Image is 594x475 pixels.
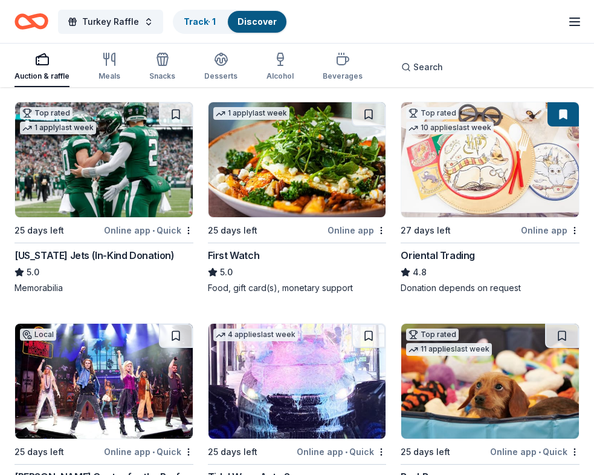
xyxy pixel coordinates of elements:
div: 11 applies last week [406,343,492,356]
div: 1 apply last week [213,107,289,120]
span: • [345,447,347,457]
button: Turkey Raffle [58,10,163,34]
div: Oriental Trading [401,248,475,263]
div: Top rated [406,107,459,119]
div: Snacks [149,71,175,81]
div: 25 days left [208,445,257,459]
a: Image for Oriental TradingTop rated10 applieslast week27 days leftOnline appOriental Trading4.8Do... [401,102,579,294]
button: Track· 1Discover [173,10,288,34]
img: Image for New York Jets (In-Kind Donation) [15,102,193,217]
div: 4 applies last week [213,329,298,341]
button: Auction & raffle [15,47,69,87]
div: Online app [328,223,386,238]
div: 10 applies last week [406,122,494,134]
div: 1 apply last week [20,122,96,134]
div: Auction & raffle [15,71,69,81]
div: Beverages [323,71,363,81]
span: 5.0 [27,265,39,280]
span: • [152,447,155,457]
div: 27 days left [401,223,451,238]
div: Online app [521,223,579,238]
a: Discover [237,16,277,27]
div: Online app Quick [297,444,386,459]
span: 5.0 [220,265,233,280]
div: 25 days left [401,445,450,459]
span: 4.8 [413,265,427,280]
div: Top rated [406,329,459,341]
div: Top rated [20,107,73,119]
button: Snacks [149,47,175,87]
img: Image for Tilles Center for the Performing Arts [15,324,193,439]
span: • [152,226,155,235]
span: • [538,447,541,457]
button: Beverages [323,47,363,87]
div: Meals [98,71,120,81]
span: Turkey Raffle [82,15,139,29]
div: Local [20,329,56,341]
div: Alcohol [266,71,294,81]
div: Memorabilia [15,282,193,294]
div: [US_STATE] Jets (In-Kind Donation) [15,248,174,263]
div: Online app Quick [490,444,579,459]
button: Search [392,55,453,79]
div: 25 days left [208,223,257,238]
button: Alcohol [266,47,294,87]
button: Meals [98,47,120,87]
div: First Watch [208,248,260,263]
img: Image for BarkBox [401,324,579,439]
img: Image for Tidal Wave Auto Spa [208,324,386,439]
a: Image for New York Jets (In-Kind Donation)Top rated1 applylast week25 days leftOnline app•Quick[U... [15,102,193,294]
img: Image for First Watch [208,102,386,217]
img: Image for Oriental Trading [401,102,579,217]
div: 25 days left [15,223,64,238]
span: Search [413,60,443,74]
div: Online app Quick [104,223,193,238]
button: Desserts [204,47,237,87]
a: Home [15,7,48,36]
div: Online app Quick [104,444,193,459]
div: Desserts [204,71,237,81]
div: 25 days left [15,445,64,459]
div: Donation depends on request [401,282,579,294]
a: Image for First Watch1 applylast week25 days leftOnline appFirst Watch5.0Food, gift card(s), mone... [208,102,387,294]
a: Track· 1 [184,16,216,27]
div: Food, gift card(s), monetary support [208,282,387,294]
